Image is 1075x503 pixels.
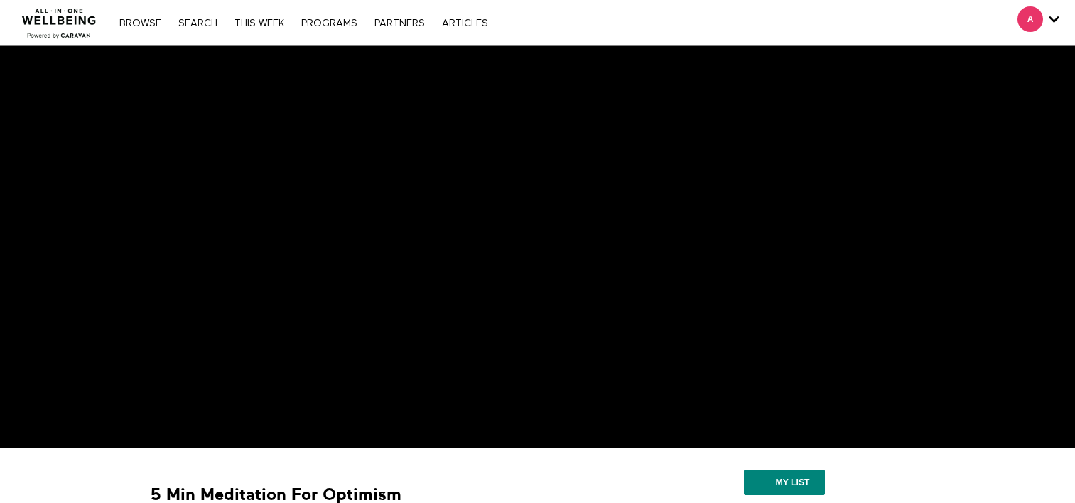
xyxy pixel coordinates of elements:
[112,16,495,30] nav: Primary
[112,18,168,28] a: Browse
[294,18,364,28] a: PROGRAMS
[744,470,824,495] button: My list
[435,18,495,28] a: ARTICLES
[227,18,291,28] a: THIS WEEK
[367,18,432,28] a: PARTNERS
[171,18,225,28] a: Search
